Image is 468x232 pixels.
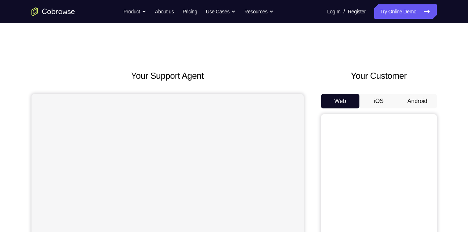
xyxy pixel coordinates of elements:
[343,7,345,16] span: /
[327,4,341,19] a: Log In
[321,94,360,108] button: Web
[321,69,437,82] h2: Your Customer
[359,94,398,108] button: iOS
[244,4,274,19] button: Resources
[31,7,75,16] a: Go to the home page
[374,4,437,19] a: Try Online Demo
[206,4,236,19] button: Use Cases
[31,69,304,82] h2: Your Support Agent
[348,4,366,19] a: Register
[155,4,174,19] a: About us
[123,4,146,19] button: Product
[398,94,437,108] button: Android
[182,4,197,19] a: Pricing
